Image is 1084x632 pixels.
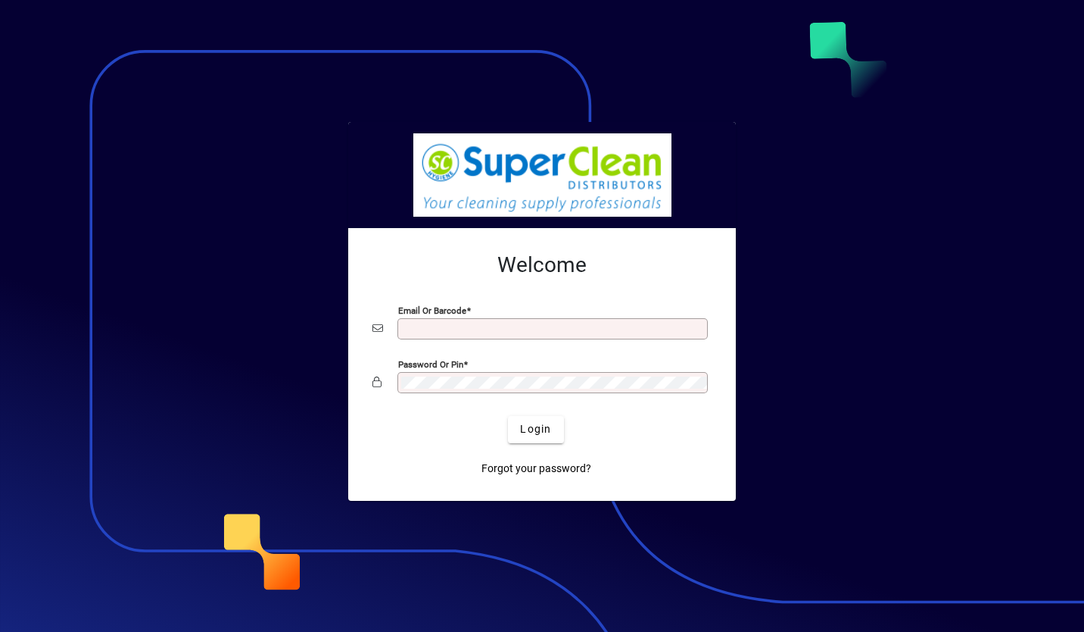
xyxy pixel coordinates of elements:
[475,455,597,483] a: Forgot your password?
[372,252,712,278] h2: Welcome
[398,305,466,315] mat-label: Email or Barcode
[520,421,551,437] span: Login
[398,358,463,369] mat-label: Password or Pin
[508,416,563,443] button: Login
[481,461,591,477] span: Forgot your password?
